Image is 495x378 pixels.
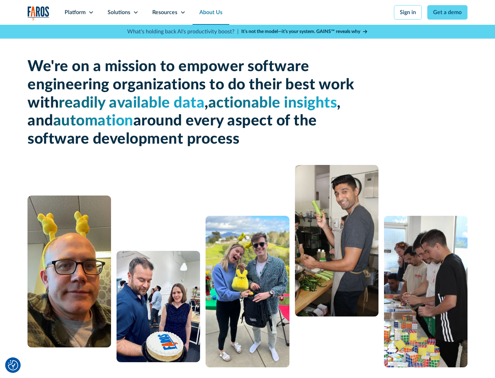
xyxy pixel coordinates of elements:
[59,96,205,111] span: readily available data
[394,5,422,20] a: Sign in
[53,113,133,129] span: automation
[27,196,111,347] img: A man with glasses and a bald head wearing a yellow bunny headband.
[108,8,130,16] div: Solutions
[206,216,289,367] img: A man and a woman standing next to each other.
[8,360,18,370] button: Cookie Settings
[65,8,86,16] div: Platform
[8,360,18,370] img: Revisit consent button
[27,6,49,20] img: Logo of the analytics and reporting company Faros.
[241,28,368,35] a: It’s not the model—it’s your system. GAINS™ reveals why
[152,8,177,16] div: Resources
[384,216,467,367] img: 5 people constructing a puzzle from Rubik's cubes
[241,29,360,34] strong: It’s not the model—it’s your system. GAINS™ reveals why
[427,5,467,20] a: Get a demo
[127,27,239,36] p: What's holding back AI's productivity boost? |
[27,6,49,20] a: home
[27,58,357,148] h1: We're on a mission to empower software engineering organizations to do their best work with , , a...
[295,165,378,316] img: man cooking with celery
[208,96,337,111] span: actionable insights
